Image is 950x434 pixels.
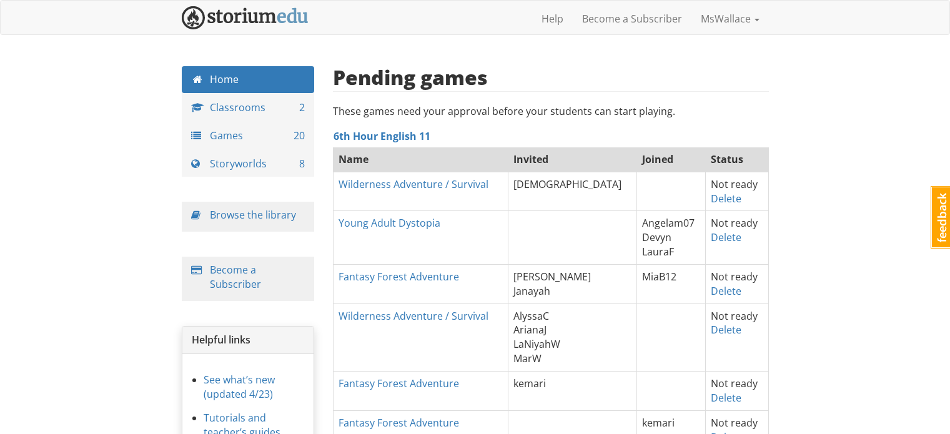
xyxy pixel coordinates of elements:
[513,352,542,365] span: MarW
[513,177,621,191] span: [DEMOGRAPHIC_DATA]
[711,416,758,430] span: Not ready
[642,416,675,430] span: kemari
[642,230,671,244] span: Devyn
[339,377,459,390] a: Fantasy Forest Adventure
[573,3,691,34] a: Become a Subscriber
[513,309,549,323] span: AlyssaC
[339,216,440,230] a: Young Adult Dystopia
[339,177,488,191] a: Wilderness Adventure / Survival
[711,216,758,230] span: Not ready
[210,263,261,291] a: Become a Subscriber
[711,284,741,298] a: Delete
[299,157,305,171] span: 8
[706,147,768,172] th: Status
[508,147,637,172] th: Invited
[711,192,741,205] a: Delete
[339,309,488,323] a: Wilderness Adventure / Survival
[711,391,741,405] a: Delete
[711,323,741,337] a: Delete
[204,373,275,401] a: See what’s new (updated 4/23)
[513,284,550,298] span: Janayah
[711,230,741,244] a: Delete
[513,337,560,351] span: LaNiyahW
[182,66,315,93] a: Home
[334,147,508,172] th: Name
[711,177,758,191] span: Not ready
[532,3,573,34] a: Help
[642,270,676,284] span: MiaB12
[182,150,315,177] a: Storyworlds 8
[339,270,459,284] a: Fantasy Forest Adventure
[642,216,695,230] span: Angelam07
[210,208,296,222] a: Browse the library
[334,129,430,143] a: 6th Hour English 11
[711,270,758,284] span: Not ready
[333,104,769,119] p: These games need your approval before your students can start playing.
[339,416,459,430] a: Fantasy Forest Adventure
[711,309,758,323] span: Not ready
[182,94,315,121] a: Classrooms 2
[513,377,546,390] span: kemari
[711,377,758,390] span: Not ready
[182,327,314,354] div: Helpful links
[333,66,488,88] h2: Pending games
[182,122,315,149] a: Games 20
[691,3,769,34] a: MsWallace
[182,6,309,29] img: StoriumEDU
[513,323,547,337] span: ArianaJ
[637,147,706,172] th: Joined
[642,245,674,259] span: LauraF
[299,101,305,115] span: 2
[513,270,591,284] span: [PERSON_NAME]
[294,129,305,143] span: 20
